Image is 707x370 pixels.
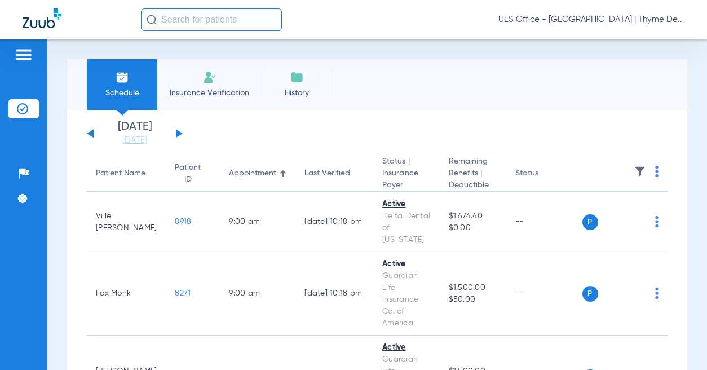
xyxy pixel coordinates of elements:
span: History [270,87,324,99]
div: Guardian Life Insurance Co. of America [382,270,431,329]
div: Active [382,199,431,210]
div: Patient Name [96,168,145,179]
div: Active [382,258,431,270]
div: Patient ID [175,162,201,186]
div: Last Verified [304,168,364,179]
a: [DATE] [101,135,169,146]
th: Status [506,156,582,192]
img: Zuub Logo [23,8,61,28]
div: Delta Dental of [US_STATE] [382,210,431,246]
td: Fox Monk [87,252,166,336]
img: group-dot-blue.svg [655,288,659,299]
td: [DATE] 10:18 PM [295,252,373,336]
span: 8271 [175,289,191,297]
span: P [582,286,598,302]
span: Insurance Payer [382,168,431,191]
img: Search Icon [147,15,157,25]
li: [DATE] [101,121,169,146]
img: hamburger-icon [15,48,33,61]
div: Appointment [229,168,286,179]
input: Search for patients [141,8,282,31]
img: History [290,71,304,84]
span: $50.00 [449,294,497,306]
span: $1,500.00 [449,282,497,294]
span: 8918 [175,218,191,226]
span: $0.00 [449,222,497,234]
th: Remaining Benefits | [440,156,506,192]
td: [DATE] 10:18 PM [295,192,373,252]
img: group-dot-blue.svg [655,166,659,177]
span: UES Office - [GEOGRAPHIC_DATA] | Thyme Dental Care [498,14,684,25]
div: Active [382,342,431,354]
img: group-dot-blue.svg [655,216,659,227]
span: Schedule [95,87,149,99]
td: Ville [PERSON_NAME] [87,192,166,252]
td: 9:00 AM [220,192,295,252]
td: -- [506,192,582,252]
span: $1,674.40 [449,210,497,222]
div: Patient ID [175,162,211,186]
div: Patient Name [96,168,157,179]
iframe: Chat Widget [651,316,707,370]
th: Status | [373,156,440,192]
td: 9:00 AM [220,252,295,336]
span: P [582,214,598,230]
img: Manual Insurance Verification [203,71,216,84]
img: Schedule [116,71,129,84]
span: Insurance Verification [166,87,253,99]
img: filter.svg [634,166,646,177]
div: Last Verified [304,168,350,179]
td: -- [506,252,582,336]
span: Deductible [449,179,497,191]
div: Appointment [229,168,276,179]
